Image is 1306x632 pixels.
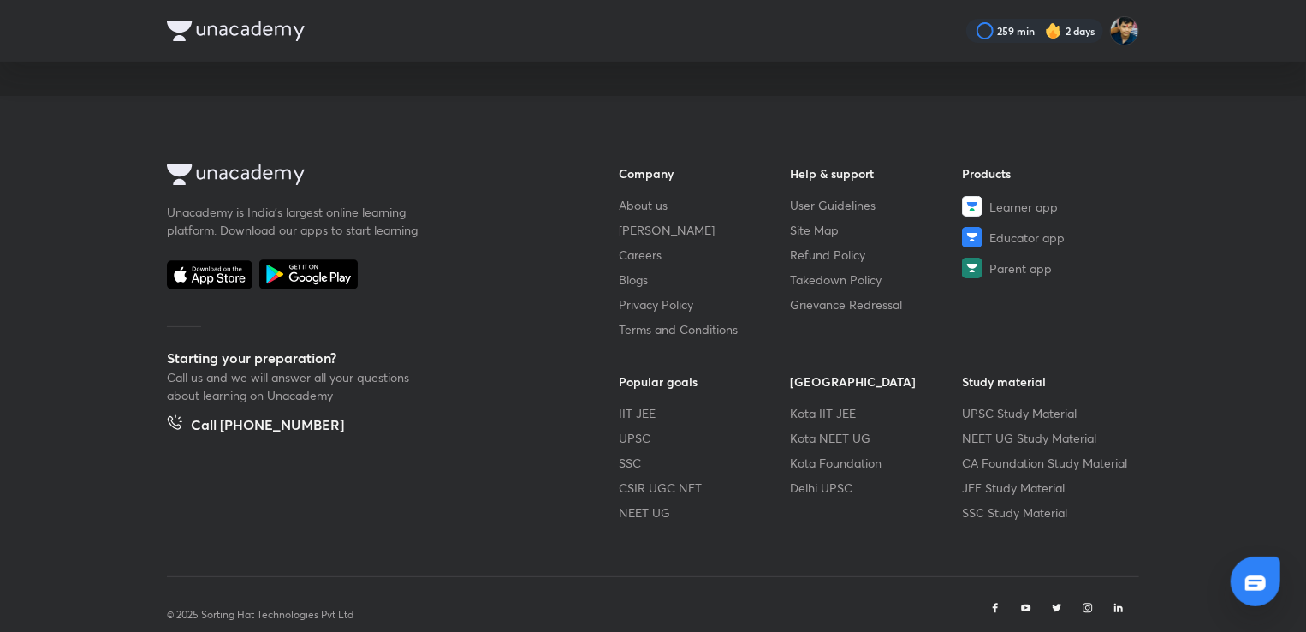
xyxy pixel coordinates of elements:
a: Terms and Conditions [619,320,791,338]
h6: [GEOGRAPHIC_DATA] [791,373,963,391]
img: Company Logo [167,21,305,41]
h6: Popular goals [619,373,791,391]
h6: Products [962,164,1134,182]
p: Unacademy is India’s largest online learning platform. Download our apps to start learning [167,203,424,239]
img: Company Logo [167,164,305,185]
a: JEE Study Material [962,479,1134,497]
a: IIT JEE [619,404,791,422]
img: Educator app [962,227,982,247]
a: NEET UG Study Material [962,429,1134,447]
a: Call [PHONE_NUMBER] [167,414,344,438]
h5: Starting your preparation? [167,348,564,368]
a: Kota IIT JEE [791,404,963,422]
a: UPSC Study Material [962,404,1134,422]
a: CA Foundation Study Material [962,454,1134,472]
a: NEET UG [619,504,791,522]
a: Careers [619,246,791,264]
a: SSC [619,454,791,472]
a: Delhi UPSC [791,479,963,497]
a: Learner app [962,196,1134,217]
a: Grievance Redressal [791,295,963,313]
a: Site Map [791,221,963,239]
a: Blogs [619,271,791,289]
span: Educator app [989,229,1065,247]
span: Learner app [989,198,1058,216]
a: Kota Foundation [791,454,963,472]
a: Parent app [962,258,1134,278]
a: Kota NEET UG [791,429,963,447]
img: streak [1045,22,1062,39]
p: Call us and we will answer all your questions about learning on Unacademy [167,368,424,404]
p: © 2025 Sorting Hat Technologies Pvt Ltd [167,607,353,623]
a: Privacy Policy [619,295,791,313]
a: Educator app [962,227,1134,247]
img: Learner app [962,196,982,217]
a: Refund Policy [791,246,963,264]
a: SSC Study Material [962,504,1134,522]
h5: Call [PHONE_NUMBER] [191,414,344,438]
h6: Study material [962,373,1134,391]
span: Parent app [989,259,1052,277]
a: User Guidelines [791,196,963,214]
a: Company Logo [167,164,564,189]
img: Parent app [962,258,982,278]
span: Careers [619,246,662,264]
a: CSIR UGC NET [619,479,791,497]
a: UPSC [619,429,791,447]
a: [PERSON_NAME] [619,221,791,239]
h6: Help & support [791,164,963,182]
img: SHREYANSH GUPTA [1110,16,1139,45]
a: Takedown Policy [791,271,963,289]
a: About us [619,196,791,214]
h6: Company [619,164,791,182]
